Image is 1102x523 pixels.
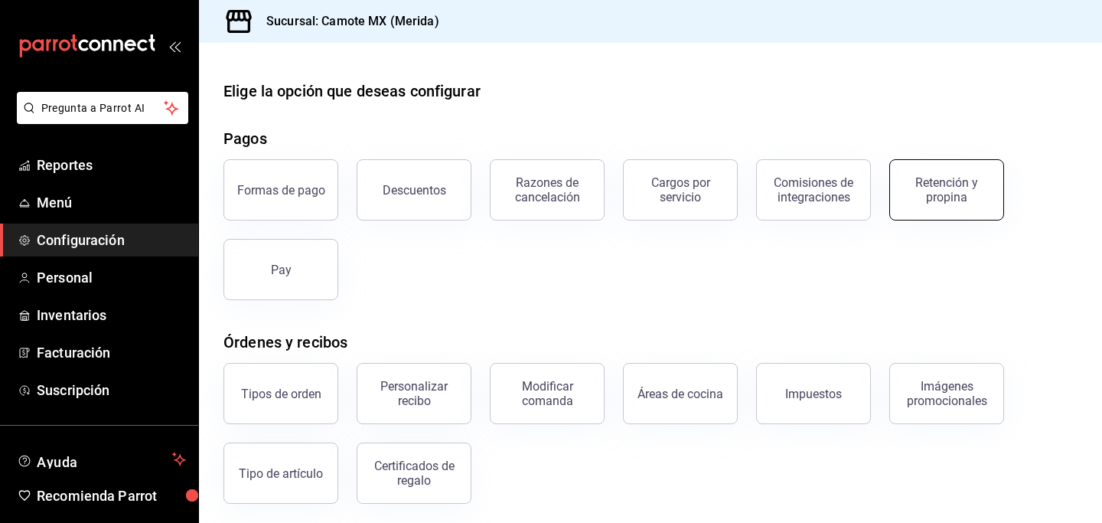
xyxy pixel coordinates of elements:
div: Razones de cancelación [500,175,595,204]
button: open_drawer_menu [168,40,181,52]
button: Cargos por servicio [623,159,738,221]
button: Pregunta a Parrot AI [17,92,188,124]
span: Pregunta a Parrot AI [41,100,165,116]
div: Impuestos [785,387,842,401]
span: Menú [37,192,186,213]
span: Inventarios [37,305,186,325]
button: Descuentos [357,159,471,221]
div: Tipo de artículo [239,466,323,481]
span: Recomienda Parrot [37,485,186,506]
div: Imágenes promocionales [899,379,994,408]
button: Tipo de artículo [223,443,338,504]
div: Elige la opción que deseas configurar [223,80,481,103]
span: Ayuda [37,450,166,469]
div: Modificar comanda [500,379,595,408]
button: Modificar comanda [490,363,605,424]
div: Cargos por servicio [633,175,728,204]
button: Certificados de regalo [357,443,471,504]
button: Razones de cancelación [490,159,605,221]
div: Órdenes y recibos [223,331,347,354]
button: Pay [223,239,338,300]
span: Facturación [37,342,186,363]
div: Pay [271,263,292,277]
button: Imágenes promocionales [889,363,1004,424]
button: Comisiones de integraciones [756,159,871,221]
h3: Sucursal: Camote MX (Merida) [254,12,439,31]
button: Tipos de orden [223,363,338,424]
button: Formas de pago [223,159,338,221]
div: Áreas de cocina [637,387,723,401]
button: Personalizar recibo [357,363,471,424]
div: Formas de pago [237,183,325,198]
div: Retención y propina [899,175,994,204]
span: Personal [37,267,186,288]
button: Impuestos [756,363,871,424]
button: Retención y propina [889,159,1004,221]
div: Comisiones de integraciones [766,175,861,204]
div: Pagos [223,127,267,150]
div: Tipos de orden [241,387,321,401]
button: Áreas de cocina [623,363,738,424]
div: Descuentos [383,183,446,198]
span: Suscripción [37,380,186,400]
div: Certificados de regalo [367,459,461,488]
div: Personalizar recibo [367,379,461,408]
span: Reportes [37,155,186,175]
a: Pregunta a Parrot AI [11,111,188,127]
span: Configuración [37,230,186,250]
